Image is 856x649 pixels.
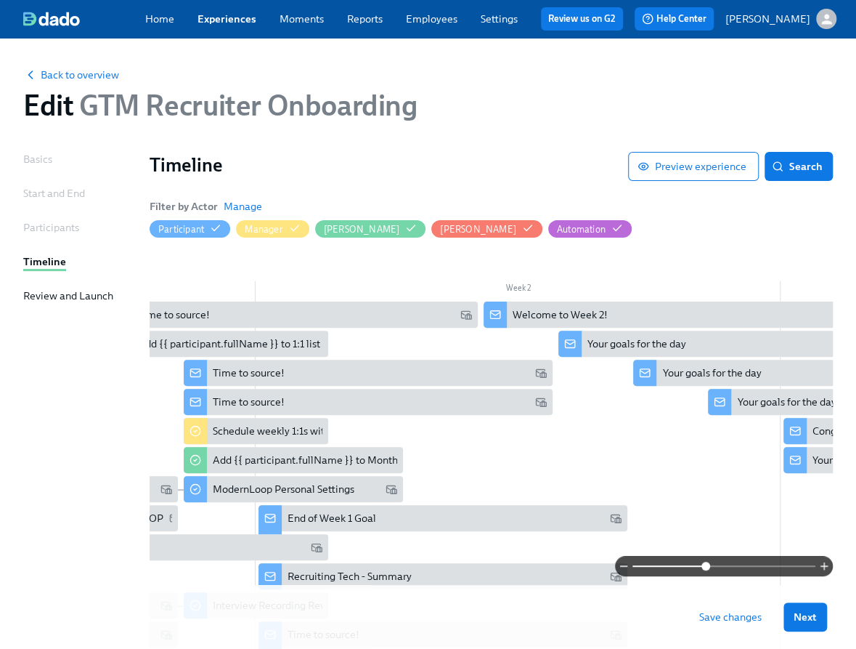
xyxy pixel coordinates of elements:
[481,12,518,25] a: Settings
[315,220,426,238] button: [PERSON_NAME]
[587,336,686,351] div: Your goals for the day
[548,12,616,26] a: Review us on G2
[145,12,174,25] a: Home
[386,483,397,495] svg: Work Email
[184,476,403,502] div: ModernLoop Personal Settings
[213,395,285,409] div: Time to source!
[23,68,119,82] button: Back to overview
[197,12,256,25] a: Experiences
[557,222,606,236] div: Hide Automation
[245,222,282,236] div: Hide Manager
[169,512,181,524] svg: Work Email
[184,447,403,473] div: Add {{ participant.fullName }} to Monthly All Hands
[138,336,320,351] div: Add {{ participant.fullName }} to 1:1 list
[184,389,553,415] div: Time to source!
[256,281,780,299] div: Week 2
[150,198,218,214] h6: Filter by Actor
[794,610,817,624] span: Next
[23,12,80,26] img: dado
[158,222,204,236] div: Hide Participant
[138,307,210,322] div: Time to source!
[699,610,762,624] span: Save changes
[628,152,759,181] button: Preview experience
[662,366,761,380] div: Your goals for the day
[737,395,836,409] div: Your goals for the day
[347,12,383,25] a: Reports
[640,159,746,174] span: Preview experience
[535,367,547,379] svg: Work Email
[725,12,810,26] p: [PERSON_NAME]
[288,569,412,584] div: Recruiting Tech - Summary
[280,12,324,25] a: Moments
[236,220,309,238] button: Manager
[73,88,417,123] span: GTM Recruiter Onboarding
[23,289,113,303] div: Review and Launch
[184,360,553,386] div: Time to source!
[150,220,230,238] button: Participant
[642,12,706,26] span: Help Center
[610,571,621,582] svg: Work Email
[23,220,79,235] div: Participants
[635,7,714,31] button: Help Center
[184,418,327,444] div: Schedule weekly 1:1s with {{ participant.fullName }}
[213,482,354,496] div: ModernLoop Personal Settings
[213,366,285,380] div: Time to source!
[535,396,547,408] svg: Work Email
[311,541,322,553] svg: Work Email
[460,309,472,321] svg: Work Email
[258,563,627,589] div: Recruiting Tech - Summary
[109,302,478,328] div: Time to source!
[725,9,836,29] button: [PERSON_NAME]
[213,424,452,438] div: Schedule weekly 1:1s with {{ participant.fullName }}
[23,88,417,123] h1: Edit
[484,302,852,328] div: Welcome to Week 2!
[431,220,542,238] button: [PERSON_NAME]
[150,152,628,178] h1: Timeline
[610,512,621,524] svg: Work Email
[548,220,632,238] button: Automation
[23,254,66,269] div: Timeline
[213,453,453,467] div: Add {{ participant.fullName }} to Monthly All Hands
[224,199,262,214] button: Manage
[23,186,85,201] div: Start and End
[541,7,623,31] button: Review us on G2
[406,12,457,25] a: Employees
[109,331,328,357] div: Add {{ participant.fullName }} to 1:1 list
[783,602,827,632] button: Next
[324,222,400,236] div: Hide Calla Martin
[440,222,516,236] div: Hide Mel Mohn
[23,12,145,26] a: dado
[288,511,376,525] div: End of Week 1 Goal
[689,602,772,632] button: Save changes
[23,152,52,166] div: Basics
[258,505,627,531] div: End of Week 1 Goal
[160,483,172,495] svg: Work Email
[765,152,833,181] button: Search
[775,159,823,174] span: Search
[513,307,608,322] div: Welcome to Week 2!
